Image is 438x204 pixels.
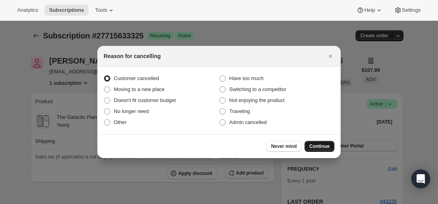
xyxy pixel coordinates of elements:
[13,5,43,16] button: Analytics
[229,86,286,92] span: Switching to a competitor
[309,143,330,149] span: Continue
[114,119,127,125] span: Other
[114,108,149,114] span: No longer need
[411,169,430,188] div: Open Intercom Messenger
[402,7,421,13] span: Settings
[49,7,84,13] span: Subscriptions
[352,5,387,16] button: Help
[266,141,301,152] button: Never mind
[389,5,425,16] button: Settings
[114,86,164,92] span: Moving to a new place
[229,75,263,81] span: Have too much
[104,52,161,60] h2: Reason for cancelling
[95,7,107,13] span: Tools
[271,143,297,149] span: Never mind
[17,7,38,13] span: Analytics
[114,75,159,81] span: Customer cancelled
[114,97,176,103] span: Doesn't fit customer budget
[229,119,266,125] span: Admin cancelled
[229,97,285,103] span: Not enjoying the product
[229,108,250,114] span: Traveling
[90,5,120,16] button: Tools
[325,51,336,62] button: Close
[44,5,89,16] button: Subscriptions
[305,141,334,152] button: Continue
[364,7,375,13] span: Help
